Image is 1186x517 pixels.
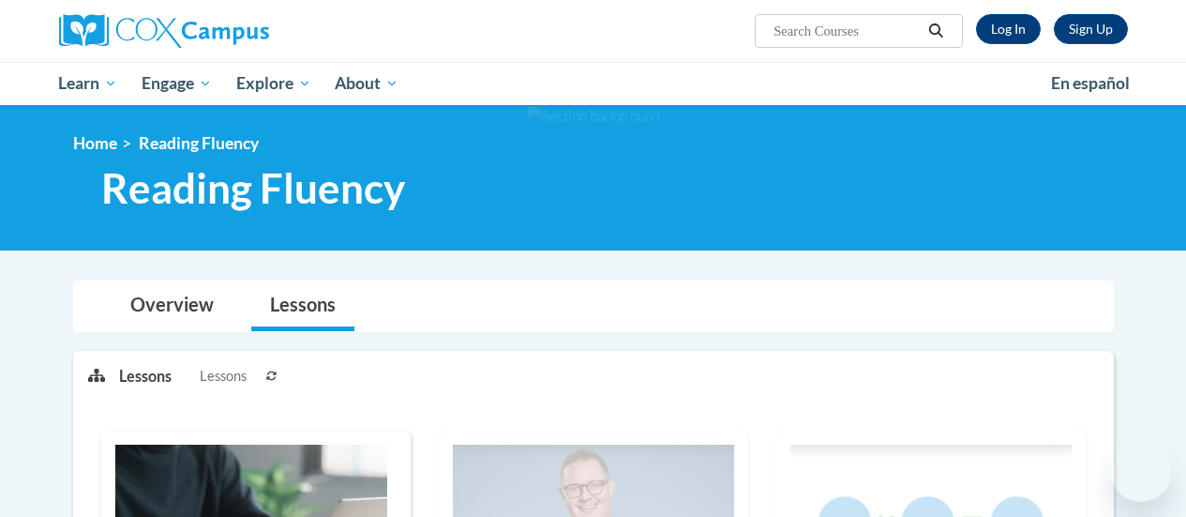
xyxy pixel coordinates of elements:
[200,366,247,387] span: Lessons
[1054,14,1128,44] a: Register
[45,62,1142,105] div: Main menu
[58,72,117,95] span: Learn
[335,72,398,95] span: About
[1051,73,1130,93] span: En español
[142,72,212,95] span: Engage
[59,14,269,48] img: Cox Campus
[323,62,411,105] a: About
[1039,64,1142,103] a: En español
[251,281,354,331] a: Lessons
[112,281,233,331] a: Overview
[224,62,323,105] a: Explore
[101,163,405,213] span: Reading Fluency
[47,62,130,105] a: Learn
[73,133,117,153] a: Home
[527,106,660,127] img: Section background
[119,366,172,387] p: Lessons
[139,133,259,153] span: Reading Fluency
[129,62,224,105] a: Engage
[59,14,397,48] a: Cox Campus
[772,20,922,42] input: Search Courses
[976,14,1041,44] a: Log In
[1111,442,1171,502] iframe: Button to launch messaging window
[236,72,311,95] span: Explore
[922,20,950,42] button: Search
